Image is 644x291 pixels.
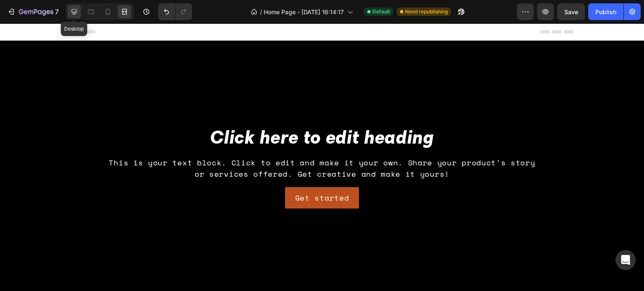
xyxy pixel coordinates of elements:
p: 7 [55,7,59,17]
div: Undo/Redo [158,3,192,20]
button: Publish [588,3,623,20]
span: / [260,8,262,16]
h2: Click here to edit heading [77,100,567,126]
button: Get started [285,164,359,185]
div: Open Intercom Messenger [615,250,636,270]
div: Get started [295,169,349,180]
button: 7 [3,3,62,20]
span: Default [372,8,390,15]
div: This is your text block. Click to edit and make it your own. Share your product's story or servic... [77,133,567,157]
span: Need republishing [405,8,448,15]
div: Publish [595,8,616,16]
span: Save [564,8,578,15]
button: Save [557,3,585,20]
span: Home Page - [DATE] 16:14:17 [264,8,344,16]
